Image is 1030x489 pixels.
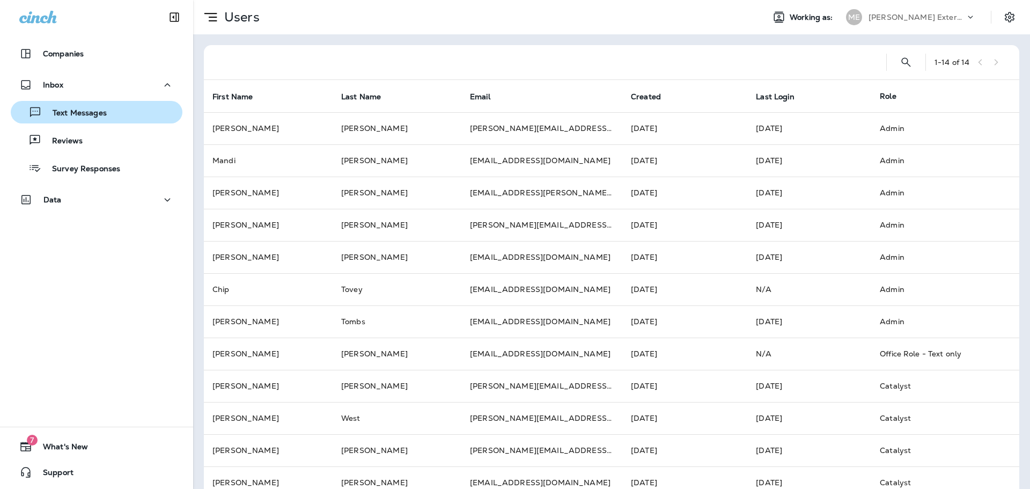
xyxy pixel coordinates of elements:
td: [DATE] [622,177,747,209]
span: Last Name [341,92,381,101]
p: Data [43,195,62,204]
td: [PERSON_NAME] [333,209,461,241]
span: Support [32,468,73,481]
td: [PERSON_NAME] [333,434,461,466]
td: [PERSON_NAME] [204,177,333,209]
td: [DATE] [622,241,747,273]
td: Tombs [333,305,461,338]
td: Admin [871,112,1002,144]
span: Email [470,92,504,101]
button: Support [11,462,182,483]
td: Admin [871,273,1002,305]
button: Inbox [11,74,182,96]
td: Catalyst [871,434,1002,466]
td: [DATE] [622,402,747,434]
td: [DATE] [622,209,747,241]
td: [DATE] [747,241,871,273]
span: What's New [32,442,88,455]
span: Role [880,91,896,101]
span: Working as: [790,13,835,22]
td: [DATE] [747,112,871,144]
td: [EMAIL_ADDRESS][DOMAIN_NAME] [461,338,622,370]
td: Office Role - Text only [871,338,1002,370]
button: 7What's New [11,436,182,457]
td: Admin [871,209,1002,241]
button: Companies [11,43,182,64]
td: [DATE] [622,144,747,177]
td: [PERSON_NAME] [333,338,461,370]
td: [DATE] [747,434,871,466]
span: First Name [212,92,253,101]
td: [EMAIL_ADDRESS][PERSON_NAME][DOMAIN_NAME] [461,177,622,209]
td: [PERSON_NAME][EMAIL_ADDRESS][DOMAIN_NAME] [461,112,622,144]
td: N/A [747,273,871,305]
td: Admin [871,241,1002,273]
td: [DATE] [747,209,871,241]
p: Survey Responses [41,164,120,174]
td: [DATE] [622,273,747,305]
td: [PERSON_NAME] [333,177,461,209]
td: [EMAIL_ADDRESS][DOMAIN_NAME] [461,273,622,305]
td: [DATE] [622,370,747,402]
td: Mandi [204,144,333,177]
td: [DATE] [622,112,747,144]
td: [DATE] [747,305,871,338]
td: [PERSON_NAME] [204,434,333,466]
td: [PERSON_NAME] [204,241,333,273]
button: Text Messages [11,101,182,123]
td: [PERSON_NAME] [333,241,461,273]
td: [PERSON_NAME] [204,370,333,402]
td: Tovey [333,273,461,305]
span: First Name [212,92,267,101]
td: [PERSON_NAME] [204,305,333,338]
td: [EMAIL_ADDRESS][DOMAIN_NAME] [461,144,622,177]
td: Catalyst [871,370,1002,402]
span: Last Login [756,92,808,101]
td: [EMAIL_ADDRESS][DOMAIN_NAME] [461,305,622,338]
p: [PERSON_NAME] Exterminating [869,13,965,21]
td: [DATE] [747,402,871,434]
span: 7 [27,435,38,446]
td: West [333,402,461,434]
td: [PERSON_NAME] [204,402,333,434]
button: Search Users [895,52,917,73]
p: Text Messages [42,108,107,119]
td: [PERSON_NAME] [333,370,461,402]
td: [DATE] [747,177,871,209]
td: [DATE] [622,434,747,466]
td: [PERSON_NAME][EMAIL_ADDRESS][DOMAIN_NAME] [461,402,622,434]
span: Created [631,92,675,101]
span: Email [470,92,490,101]
td: N/A [747,338,871,370]
td: Chip [204,273,333,305]
td: [DATE] [622,305,747,338]
td: [DATE] [622,338,747,370]
td: Admin [871,144,1002,177]
button: Reviews [11,129,182,151]
div: 1 - 14 of 14 [935,58,969,67]
td: Admin [871,177,1002,209]
span: Created [631,92,661,101]
td: [DATE] [747,370,871,402]
td: [PERSON_NAME] [333,112,461,144]
p: Users [220,9,260,25]
button: Data [11,189,182,210]
button: Settings [1000,8,1019,27]
span: Last Name [341,92,395,101]
p: Inbox [43,81,63,89]
td: [DATE] [747,144,871,177]
td: Admin [871,305,1002,338]
button: Collapse Sidebar [159,6,189,28]
td: [PERSON_NAME][EMAIL_ADDRESS][PERSON_NAME][DOMAIN_NAME] [461,209,622,241]
td: [PERSON_NAME] [333,144,461,177]
td: [PERSON_NAME] [204,338,333,370]
p: Companies [43,49,84,58]
p: Reviews [41,136,83,147]
td: [PERSON_NAME] [204,209,333,241]
div: ME [846,9,862,25]
td: [PERSON_NAME] [204,112,333,144]
td: [EMAIL_ADDRESS][DOMAIN_NAME] [461,241,622,273]
button: Survey Responses [11,157,182,179]
td: [PERSON_NAME][EMAIL_ADDRESS][PERSON_NAME][DOMAIN_NAME] [461,370,622,402]
td: [PERSON_NAME][EMAIL_ADDRESS][PERSON_NAME][DOMAIN_NAME] [461,434,622,466]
